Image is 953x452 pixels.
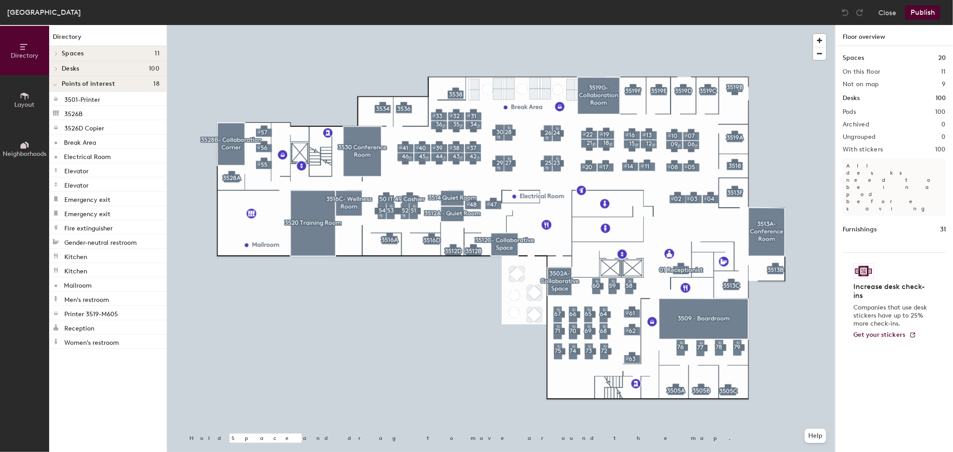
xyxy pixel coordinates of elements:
h1: 20 [938,53,946,63]
p: Mailroom [64,279,92,289]
h2: Not on map [843,81,879,88]
h2: 9 [942,81,946,88]
h2: 0 [942,134,946,141]
p: 3501-Printer [64,93,100,104]
h2: 11 [941,68,946,75]
button: Close [878,5,896,20]
p: Women's restroom [64,336,119,347]
span: Layout [15,101,35,109]
p: Companies that use desk stickers have up to 25% more check-ins. [853,304,930,328]
p: All desks need to be in a pod before saving [843,159,946,216]
h2: Ungrouped [843,134,876,141]
span: Points of interest [62,80,115,88]
p: Fire extinguisher [64,222,113,232]
span: 18 [153,80,160,88]
img: Redo [855,8,864,17]
h2: Pods [843,109,856,116]
h1: Furnishings [843,225,877,234]
span: Get your stickers [853,331,906,339]
span: 11 [155,50,160,57]
p: Break Area [64,136,96,146]
h2: With stickers [843,146,883,153]
h1: 100 [936,93,946,103]
p: Elevator [64,165,88,175]
p: Men's restroom [64,293,109,304]
h1: Directory [49,32,167,46]
h2: On this floor [843,68,881,75]
span: Neighborhoods [3,150,46,158]
p: Emergency exit [64,193,110,204]
p: Emergency exit [64,208,110,218]
a: Get your stickers [853,331,916,339]
h1: 31 [940,225,946,234]
p: 3526B [64,108,83,118]
p: Kitchen [64,265,87,275]
button: Publish [905,5,940,20]
img: Undo [841,8,850,17]
button: Help [805,429,826,443]
p: Electrical Room [64,151,111,161]
h1: Floor overview [835,25,953,46]
p: Printer 3519-M605 [64,308,118,318]
p: Elevator [64,179,88,189]
div: [GEOGRAPHIC_DATA] [7,7,81,18]
p: Gender-neutral restroom [64,236,137,247]
span: 100 [149,65,160,72]
p: 3526D Copier [64,122,104,132]
h2: 0 [942,121,946,128]
img: Sticker logo [853,264,874,279]
h2: Archived [843,121,869,128]
h2: 100 [935,109,946,116]
h1: Desks [843,93,860,103]
span: Desks [62,65,79,72]
h2: 100 [935,146,946,153]
p: Reception [64,322,94,332]
p: Kitchen [64,251,87,261]
h4: Increase desk check-ins [853,282,930,300]
span: Spaces [62,50,84,57]
h1: Spaces [843,53,864,63]
span: Directory [11,52,38,59]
